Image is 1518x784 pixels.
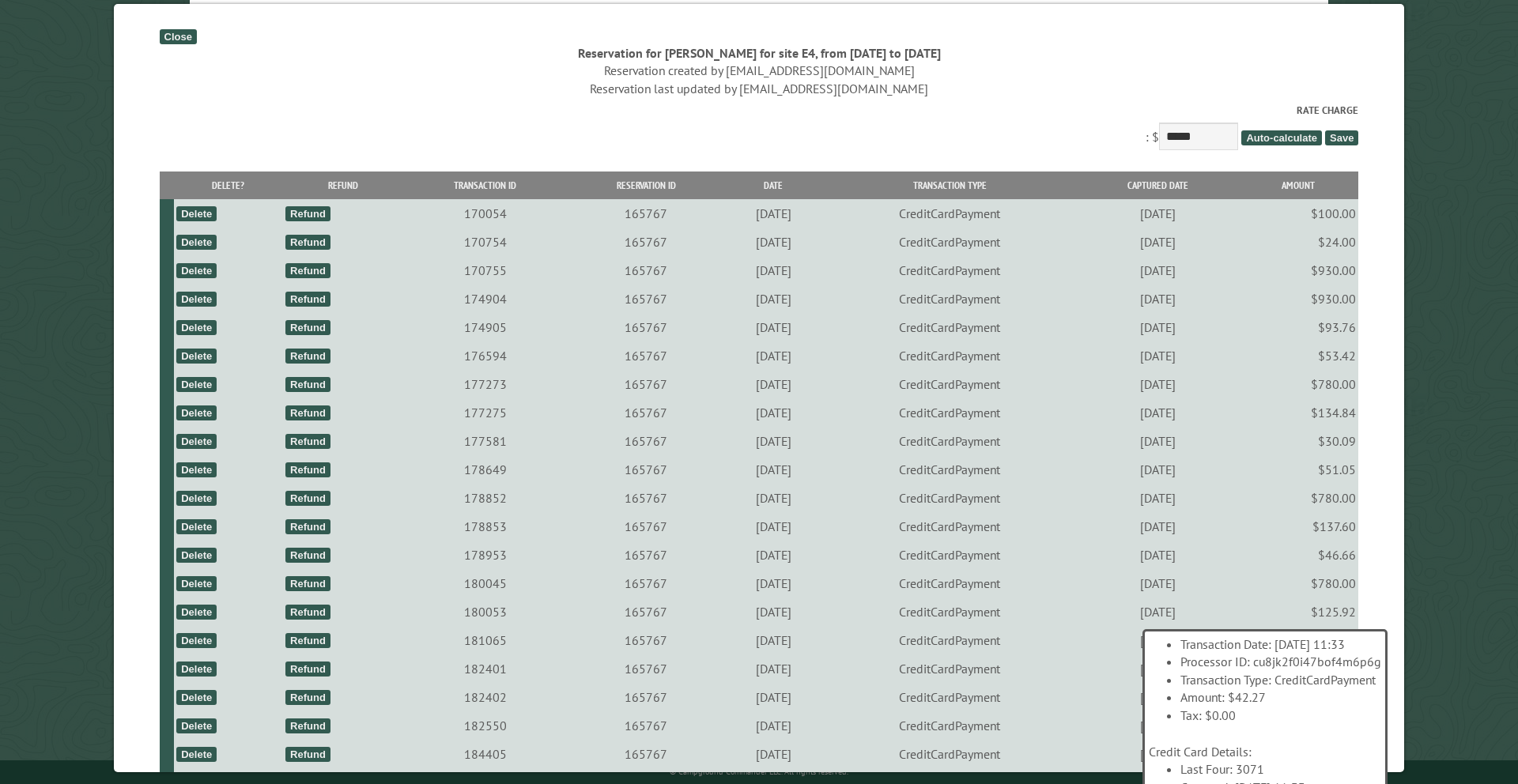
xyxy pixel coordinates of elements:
[1078,740,1238,768] td: [DATE]
[403,512,568,541] td: 178853
[1078,228,1238,256] td: [DATE]
[1238,541,1358,569] td: $46.66
[1238,626,1358,654] td: $42.27
[822,740,1078,768] td: CreditCardPayment
[724,654,821,683] td: [DATE]
[285,377,330,392] div: Refund
[1238,313,1358,341] td: $93.76
[285,206,330,221] div: Refund
[176,462,217,477] div: Delete
[403,427,568,455] td: 177581
[724,683,821,711] td: [DATE]
[403,626,568,654] td: 181065
[568,654,725,683] td: 165767
[568,370,725,398] td: 165767
[724,626,821,654] td: [DATE]
[724,512,821,541] td: [DATE]
[1078,711,1238,740] td: [DATE]
[403,256,568,285] td: 170755
[403,285,568,313] td: 174904
[285,661,330,677] div: Refund
[1238,484,1358,512] td: $780.00
[724,427,821,455] td: [DATE]
[285,633,330,648] div: Refund
[1078,484,1238,512] td: [DATE]
[403,654,568,683] td: 182401
[822,256,1078,285] td: CreditCardPayment
[285,235,330,250] div: Refund
[568,597,725,626] td: 165767
[1238,455,1358,484] td: $51.05
[568,626,725,654] td: 165767
[285,320,330,335] div: Refund
[724,313,821,341] td: [DATE]
[724,569,821,597] td: [DATE]
[822,398,1078,427] td: CreditCardPayment
[822,199,1078,228] td: CreditCardPayment
[724,341,821,370] td: [DATE]
[403,370,568,398] td: 177273
[822,455,1078,484] td: CreditCardPayment
[285,491,330,506] div: Refund
[724,228,821,256] td: [DATE]
[568,683,725,711] td: 165767
[1238,597,1358,626] td: $125.92
[403,597,568,626] td: 180053
[1238,171,1358,199] th: Amount
[403,398,568,427] td: 177275
[1078,313,1238,341] td: [DATE]
[724,256,821,285] td: [DATE]
[1078,541,1238,569] td: [DATE]
[285,349,330,364] div: Refund
[176,434,217,449] div: Delete
[822,597,1078,626] td: CreditCardPayment
[403,541,568,569] td: 178953
[176,320,217,335] div: Delete
[1180,671,1381,688] li: Transaction Type: CreditCardPayment
[568,455,725,484] td: 165767
[1078,427,1238,455] td: [DATE]
[568,199,725,228] td: 165767
[1238,285,1358,313] td: $930.00
[1078,256,1238,285] td: [DATE]
[1180,653,1381,670] li: Processor ID: cu8jk2f0i47bof4m6p6g
[822,171,1078,199] th: Transaction Type
[568,313,725,341] td: 165767
[568,427,725,455] td: 165767
[822,569,1078,597] td: CreditCardPayment
[724,711,821,740] td: [DATE]
[403,341,568,370] td: 176594
[176,263,217,278] div: Delete
[822,683,1078,711] td: CreditCardPayment
[1180,707,1381,724] li: Tax: $0.00
[1241,130,1322,145] span: Auto-calculate
[1238,199,1358,228] td: $100.00
[1078,569,1238,597] td: [DATE]
[1238,370,1358,398] td: $780.00
[568,740,725,768] td: 165767
[724,484,821,512] td: [DATE]
[568,256,725,285] td: 165767
[285,718,330,733] div: Refund
[285,462,330,477] div: Refund
[822,654,1078,683] td: CreditCardPayment
[1078,597,1238,626] td: [DATE]
[568,541,725,569] td: 165767
[285,292,330,307] div: Refund
[568,484,725,512] td: 165767
[1078,683,1238,711] td: [DATE]
[176,405,217,420] div: Delete
[1238,228,1358,256] td: $24.00
[822,313,1078,341] td: CreditCardPayment
[403,313,568,341] td: 174905
[724,285,821,313] td: [DATE]
[724,171,821,199] th: Date
[176,206,217,221] div: Delete
[724,398,821,427] td: [DATE]
[285,548,330,563] div: Refund
[176,605,217,620] div: Delete
[403,484,568,512] td: 178852
[724,541,821,569] td: [DATE]
[403,740,568,768] td: 184405
[176,519,217,534] div: Delete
